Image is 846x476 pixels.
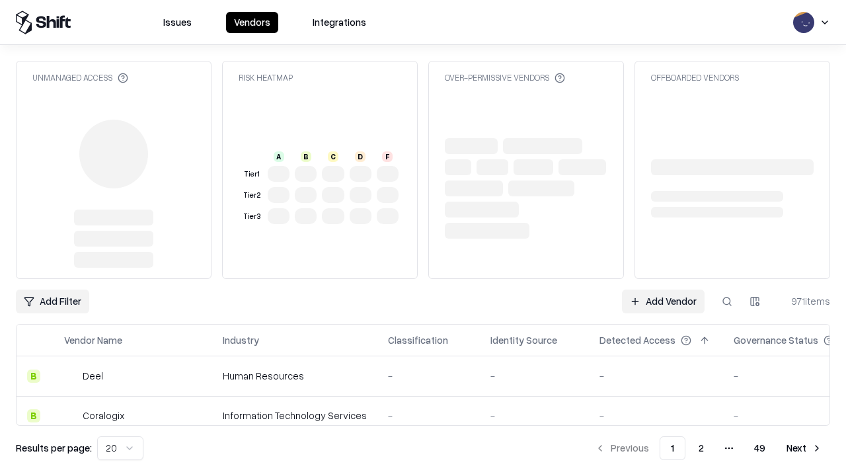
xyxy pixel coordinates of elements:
div: A [274,151,284,162]
div: Governance Status [734,333,818,347]
button: Vendors [226,12,278,33]
div: Deel [83,369,103,383]
div: - [490,409,578,422]
a: Add Vendor [622,290,705,313]
div: - [490,369,578,383]
div: Industry [223,333,259,347]
button: Next [779,436,830,460]
button: Add Filter [16,290,89,313]
div: F [382,151,393,162]
div: B [301,151,311,162]
div: Over-Permissive Vendors [445,72,565,83]
div: - [388,409,469,422]
div: Detected Access [599,333,675,347]
img: Coralogix [64,409,77,422]
div: D [355,151,365,162]
div: Vendor Name [64,333,122,347]
button: Issues [155,12,200,33]
div: C [328,151,338,162]
button: Integrations [305,12,374,33]
div: Tier 2 [241,190,262,201]
div: Unmanaged Access [32,72,128,83]
div: Tier 1 [241,169,262,180]
div: - [599,369,712,383]
div: B [27,370,40,383]
button: 1 [660,436,685,460]
div: Information Technology Services [223,409,367,422]
div: - [599,409,712,422]
img: Deel [64,370,77,383]
div: Classification [388,333,448,347]
div: 971 items [777,294,830,308]
div: B [27,409,40,422]
p: Results per page: [16,441,92,455]
div: Risk Heatmap [239,72,293,83]
div: Identity Source [490,333,557,347]
button: 49 [744,436,776,460]
div: Tier 3 [241,211,262,222]
div: Coralogix [83,409,124,422]
button: 2 [688,436,714,460]
div: - [388,369,469,383]
div: Offboarded Vendors [651,72,739,83]
div: Human Resources [223,369,367,383]
nav: pagination [587,436,830,460]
